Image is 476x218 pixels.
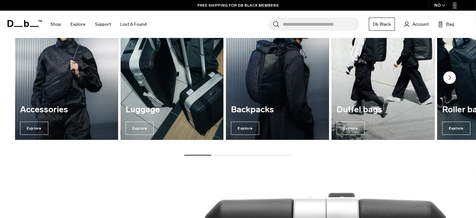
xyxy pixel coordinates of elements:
[226,1,329,140] a: Backpacks Explore
[120,13,147,35] a: Lost & Found
[438,20,454,28] button: Bag
[15,1,118,140] div: 1 / 7
[231,105,324,114] h3: Backpacks
[121,1,224,140] div: 2 / 7
[71,13,86,35] a: Explore
[369,18,395,31] a: Db Black
[412,21,429,28] span: Account
[404,20,429,28] a: Account
[126,122,154,135] span: Explore
[442,122,470,135] span: Explore
[20,122,48,135] span: Explore
[446,21,454,28] span: Bag
[226,1,329,140] div: 3 / 7
[46,11,151,38] nav: Main Navigation
[50,13,61,35] a: Shop
[95,13,111,35] a: Support
[231,122,259,135] span: Explore
[337,122,365,135] span: Explore
[197,3,279,8] a: FREE SHIPPING FOR DB BLACK MEMBERS
[121,1,224,140] a: Luggage Explore
[15,1,118,140] a: Accessories Explore
[337,105,430,114] h3: Duffel bags
[332,1,435,140] div: 4 / 7
[443,71,456,85] button: Next slide
[126,105,219,114] h3: Luggage
[20,105,113,114] h3: Accessories
[332,1,435,140] a: Duffel bags Explore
